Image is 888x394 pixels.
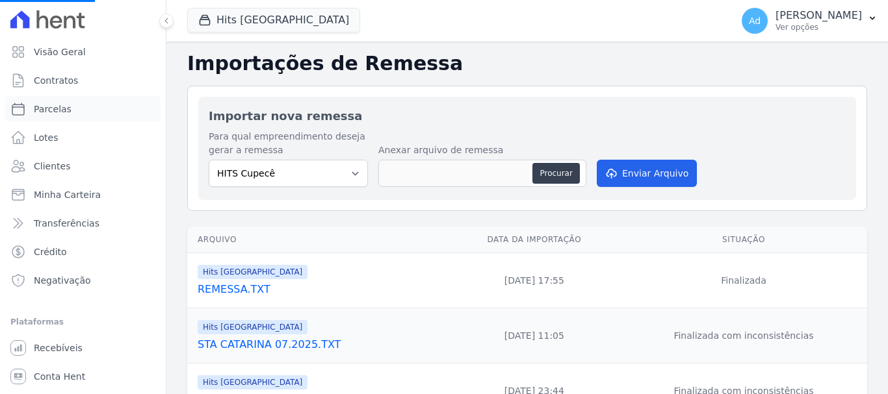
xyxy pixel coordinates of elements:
a: REMESSA.TXT [198,282,443,297]
a: Conta Hent [5,363,161,389]
a: Parcelas [5,96,161,122]
a: STA CATARINA 07.2025.TXT [198,337,443,352]
a: Visão Geral [5,39,161,65]
td: Finalizada com inconsistências [620,308,867,363]
h2: Importar nova remessa [209,107,846,125]
a: Negativação [5,267,161,293]
span: Negativação [34,274,91,287]
span: Parcelas [34,103,72,116]
label: Para qual empreendimento deseja gerar a remessa [209,130,368,157]
label: Anexar arquivo de remessa [378,143,586,157]
td: [DATE] 11:05 [449,308,620,363]
th: Data da Importação [449,227,620,253]
p: Ver opções [776,22,862,32]
h2: Importações de Remessa [187,52,867,75]
span: Minha Carteira [34,188,101,201]
td: [DATE] 17:55 [449,253,620,308]
span: Hits [GEOGRAPHIC_DATA] [198,265,307,279]
a: Clientes [5,153,161,179]
span: Recebíveis [34,341,83,354]
a: Crédito [5,239,161,265]
span: Clientes [34,160,70,173]
th: Situação [620,227,867,253]
th: Arquivo [187,227,449,253]
span: Conta Hent [34,370,85,383]
span: Hits [GEOGRAPHIC_DATA] [198,375,307,389]
a: Contratos [5,68,161,93]
span: Ad [749,16,761,25]
a: Recebíveis [5,335,161,361]
a: Transferências [5,210,161,236]
p: [PERSON_NAME] [776,9,862,22]
button: Hits [GEOGRAPHIC_DATA] [187,8,360,32]
a: Lotes [5,125,161,151]
span: Crédito [34,245,67,258]
button: Enviar Arquivo [597,160,697,187]
button: Ad [PERSON_NAME] Ver opções [731,3,888,39]
td: Finalizada [620,253,867,308]
span: Contratos [34,74,78,87]
a: Minha Carteira [5,182,161,208]
span: Hits [GEOGRAPHIC_DATA] [198,320,307,334]
button: Procurar [532,163,579,184]
span: Transferências [34,217,99,230]
div: Plataformas [10,314,155,330]
span: Lotes [34,131,59,144]
span: Visão Geral [34,45,86,58]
